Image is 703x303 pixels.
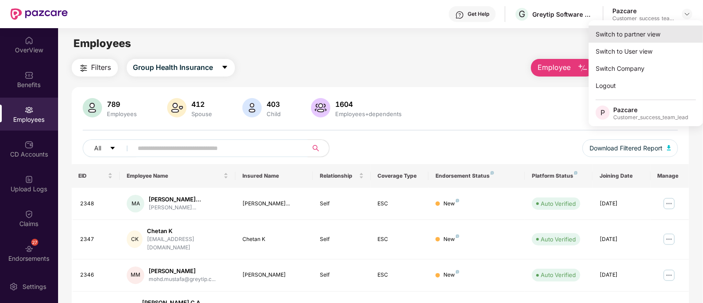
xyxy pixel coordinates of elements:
[589,77,703,94] div: Logout
[9,282,18,291] img: svg+xml;base64,PHN2ZyBpZD0iU2V0dGluZy0yMHgyMCIgeG1sbnM9Imh0dHA6Ly93d3cudzMub3JnLzIwMDAvc3ZnIiB3aW...
[313,164,371,188] th: Relationship
[95,143,102,153] span: All
[25,140,33,149] img: svg+xml;base64,PHN2ZyBpZD0iQ0RfQWNjb3VudHMiIGRhdGEtbmFtZT0iQ0QgQWNjb3VudHMiIHhtbG5zPSJodHRwOi8vd3...
[149,204,201,212] div: [PERSON_NAME]...
[320,235,364,244] div: Self
[662,197,676,211] img: manageButton
[25,71,33,80] img: svg+xml;base64,PHN2ZyBpZD0iQmVuZWZpdHMiIHhtbG5zPSJodHRwOi8vd3d3LnczLm9yZy8yMDAwL3N2ZyIgd2lkdGg9Ij...
[456,199,459,202] img: svg+xml;base64,PHN2ZyB4bWxucz0iaHR0cDovL3d3dy53My5vcmcvMjAwMC9zdmciIHdpZHRoPSI4IiBoZWlnaHQ9IjgiIH...
[538,62,571,73] span: Employee
[320,172,357,179] span: Relationship
[662,268,676,282] img: manageButton
[190,100,214,109] div: 412
[541,270,576,279] div: Auto Verified
[532,10,594,18] div: Greytip Software Private Limited
[11,8,68,20] img: New Pazcare Logo
[133,62,213,73] span: Group Health Insurance
[25,36,33,45] img: svg+xml;base64,PHN2ZyBpZD0iSG9tZSIgeG1sbnM9Imh0dHA6Ly93d3cudzMub3JnLzIwMDAvc3ZnIiB3aWR0aD0iMjAiIG...
[532,172,586,179] div: Platform Status
[92,62,111,73] span: Filters
[127,266,144,284] div: MM
[147,227,228,235] div: Chetan K
[308,145,325,152] span: search
[456,270,459,274] img: svg+xml;base64,PHN2ZyB4bWxucz0iaHR0cDovL3d3dy53My5vcmcvMjAwMC9zdmciIHdpZHRoPSI4IiBoZWlnaHQ9IjgiIH...
[149,267,216,275] div: [PERSON_NAME]
[684,11,691,18] img: svg+xml;base64,PHN2ZyBpZD0iRHJvcGRvd24tMzJ4MzIiIHhtbG5zPSJodHRwOi8vd3d3LnczLm9yZy8yMDAwL3N2ZyIgd2...
[320,271,364,279] div: Self
[455,11,464,19] img: svg+xml;base64,PHN2ZyBpZD0iSGVscC0zMngzMiIgeG1sbnM9Imh0dHA6Ly93d3cudzMub3JnLzIwMDAvc3ZnIiB3aWR0aD...
[78,63,89,73] img: svg+xml;base64,PHN2ZyB4bWxucz0iaHR0cDovL3d3dy53My5vcmcvMjAwMC9zdmciIHdpZHRoPSIyNCIgaGVpZ2h0PSIyNC...
[25,106,33,114] img: svg+xml;base64,PHN2ZyBpZD0iRW1wbG95ZWVzIiB4bWxucz0iaHR0cDovL3d3dy53My5vcmcvMjAwMC9zdmciIHdpZHRoPS...
[574,171,578,175] img: svg+xml;base64,PHN2ZyB4bWxucz0iaHR0cDovL3d3dy53My5vcmcvMjAwMC9zdmciIHdpZHRoPSI4IiBoZWlnaHQ9IjgiIH...
[378,200,422,208] div: ESC
[667,145,671,150] img: svg+xml;base64,PHN2ZyB4bWxucz0iaHR0cDovL3d3dy53My5vcmcvMjAwMC9zdmciIHhtbG5zOnhsaW5rPSJodHRwOi8vd3...
[320,200,364,208] div: Self
[25,175,33,184] img: svg+xml;base64,PHN2ZyBpZD0iVXBsb2FkX0xvZ3MiIGRhdGEtbmFtZT0iVXBsb2FkIExvZ3MiIHhtbG5zPSJodHRwOi8vd3...
[651,164,689,188] th: Manage
[600,235,644,244] div: [DATE]
[308,139,330,157] button: search
[25,245,33,253] img: svg+xml;base64,PHN2ZyBpZD0iRW5kb3JzZW1lbnRzIiB4bWxucz0iaHR0cDovL3d3dy53My5vcmcvMjAwMC9zdmciIHdpZH...
[20,282,49,291] div: Settings
[589,26,703,43] div: Switch to partner view
[443,200,459,208] div: New
[106,110,139,117] div: Employees
[519,9,525,19] span: G
[600,200,644,208] div: [DATE]
[612,15,674,22] div: Customer_success_team_lead
[371,164,429,188] th: Coverage Type
[600,107,605,118] span: P
[167,98,187,117] img: svg+xml;base64,PHN2ZyB4bWxucz0iaHR0cDovL3d3dy53My5vcmcvMjAwMC9zdmciIHhtbG5zOnhsaW5rPSJodHRwOi8vd3...
[491,171,494,175] img: svg+xml;base64,PHN2ZyB4bWxucz0iaHR0cDovL3d3dy53My5vcmcvMjAwMC9zdmciIHdpZHRoPSI4IiBoZWlnaHQ9IjgiIH...
[612,7,674,15] div: Pazcare
[106,100,139,109] div: 789
[582,139,678,157] button: Download Filtered Report
[589,143,663,153] span: Download Filtered Report
[73,37,131,50] span: Employees
[149,275,216,284] div: mohd.mustafa@greytip.c...
[72,59,118,77] button: Filters
[242,200,305,208] div: [PERSON_NAME]...
[531,59,595,77] button: Employee
[235,164,312,188] th: Insured Name
[242,271,305,279] div: [PERSON_NAME]
[589,43,703,60] div: Switch to User view
[83,98,102,117] img: svg+xml;base64,PHN2ZyB4bWxucz0iaHR0cDovL3d3dy53My5vcmcvMjAwMC9zdmciIHhtbG5zOnhsaW5rPSJodHRwOi8vd3...
[83,139,136,157] button: Allcaret-down
[72,164,120,188] th: EID
[600,271,644,279] div: [DATE]
[578,63,588,73] img: svg+xml;base64,PHN2ZyB4bWxucz0iaHR0cDovL3d3dy53My5vcmcvMjAwMC9zdmciIHhtbG5zOnhsaW5rPSJodHRwOi8vd3...
[127,230,143,248] div: CK
[265,100,283,109] div: 403
[593,164,651,188] th: Joining Date
[120,164,235,188] th: Employee Name
[378,235,422,244] div: ESC
[334,110,404,117] div: Employees+dependents
[541,199,576,208] div: Auto Verified
[127,172,222,179] span: Employee Name
[443,235,459,244] div: New
[31,239,38,246] div: 27
[436,172,518,179] div: Endorsement Status
[613,114,688,121] div: Customer_success_team_lead
[242,98,262,117] img: svg+xml;base64,PHN2ZyB4bWxucz0iaHR0cDovL3d3dy53My5vcmcvMjAwMC9zdmciIHhtbG5zOnhsaW5rPSJodHRwOi8vd3...
[541,235,576,244] div: Auto Verified
[127,195,144,212] div: MA
[127,59,235,77] button: Group Health Insurancecaret-down
[662,232,676,246] img: manageButton
[190,110,214,117] div: Spouse
[147,235,228,252] div: [EMAIL_ADDRESS][DOMAIN_NAME]
[265,110,283,117] div: Child
[378,271,422,279] div: ESC
[79,172,106,179] span: EID
[149,195,201,204] div: [PERSON_NAME]...
[468,11,489,18] div: Get Help
[311,98,330,117] img: svg+xml;base64,PHN2ZyB4bWxucz0iaHR0cDovL3d3dy53My5vcmcvMjAwMC9zdmciIHhtbG5zOnhsaW5rPSJodHRwOi8vd3...
[456,234,459,238] img: svg+xml;base64,PHN2ZyB4bWxucz0iaHR0cDovL3d3dy53My5vcmcvMjAwMC9zdmciIHdpZHRoPSI4IiBoZWlnaHQ9IjgiIH...
[110,145,116,152] span: caret-down
[589,60,703,77] div: Switch Company
[443,271,459,279] div: New
[221,64,228,72] span: caret-down
[334,100,404,109] div: 1604
[81,271,113,279] div: 2346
